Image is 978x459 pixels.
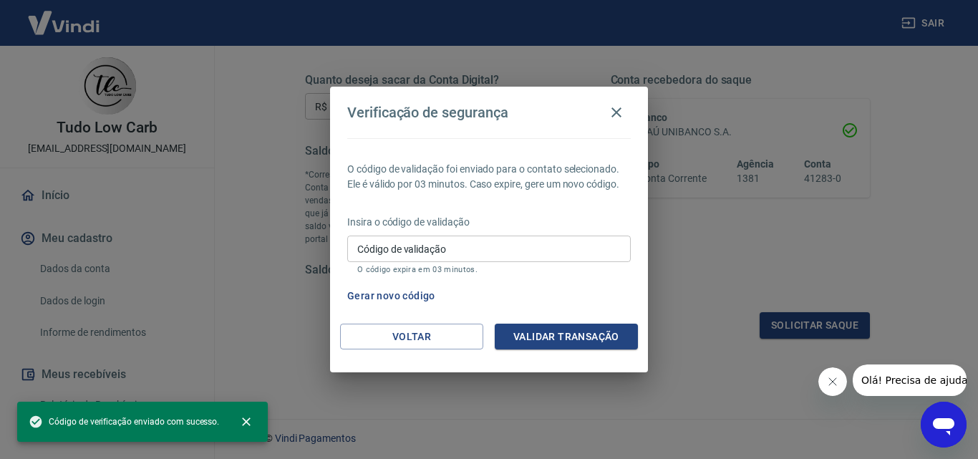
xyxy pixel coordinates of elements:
button: Voltar [340,324,483,350]
iframe: Fechar mensagem [818,367,847,396]
iframe: Botão para abrir a janela de mensagens [921,402,967,448]
button: close [231,406,262,438]
span: Olá! Precisa de ajuda? [9,10,120,21]
button: Validar transação [495,324,638,350]
p: O código de validação foi enviado para o contato selecionado. Ele é válido por 03 minutos. Caso e... [347,162,631,192]
iframe: Mensagem da empresa [853,364,967,396]
p: O código expira em 03 minutos. [357,265,621,274]
p: Insira o código de validação [347,215,631,230]
span: Código de verificação enviado com sucesso. [29,415,219,429]
h4: Verificação de segurança [347,104,508,121]
button: Gerar novo código [342,283,441,309]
